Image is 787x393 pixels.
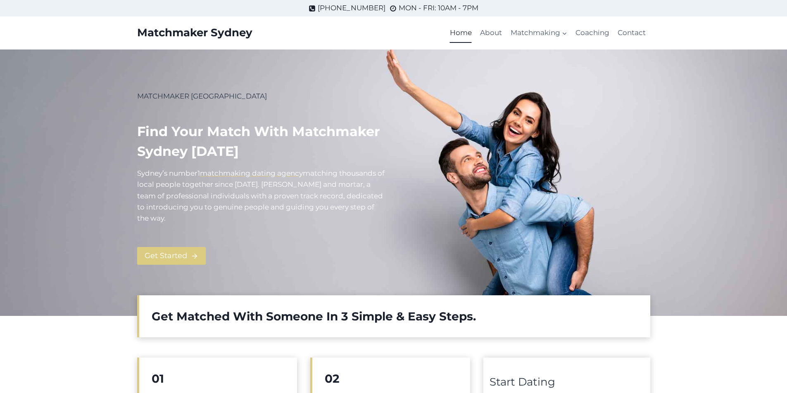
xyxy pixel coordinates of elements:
a: matchmaking dating agency [200,169,303,177]
h2: 01 [152,370,285,387]
span: Matchmaking [511,27,567,38]
a: About [476,23,506,43]
h2: Get Matched With Someone In 3 Simple & Easy Steps.​ [152,308,638,325]
mark: m [303,169,310,177]
span: [PHONE_NUMBER] [318,2,385,14]
a: Matchmaker Sydney [137,26,252,39]
span: MON - FRI: 10AM - 7PM [399,2,478,14]
a: Home [446,23,476,43]
a: Matchmaking [506,23,571,43]
a: Get Started [137,247,206,265]
a: [PHONE_NUMBER] [309,2,385,14]
div: Start Dating [490,374,644,391]
mark: 1 [197,169,200,177]
h1: Find your match with Matchmaker Sydney [DATE] [137,122,387,161]
a: Coaching [571,23,613,43]
nav: Primary Navigation [446,23,650,43]
a: Contact [613,23,650,43]
h2: 02 [325,370,458,387]
p: MATCHMAKER [GEOGRAPHIC_DATA] [137,91,387,102]
p: Sydney’s number atching thousands of local people together since [DATE]. [PERSON_NAME] and mortar... [137,168,387,224]
span: Get Started [145,250,187,262]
